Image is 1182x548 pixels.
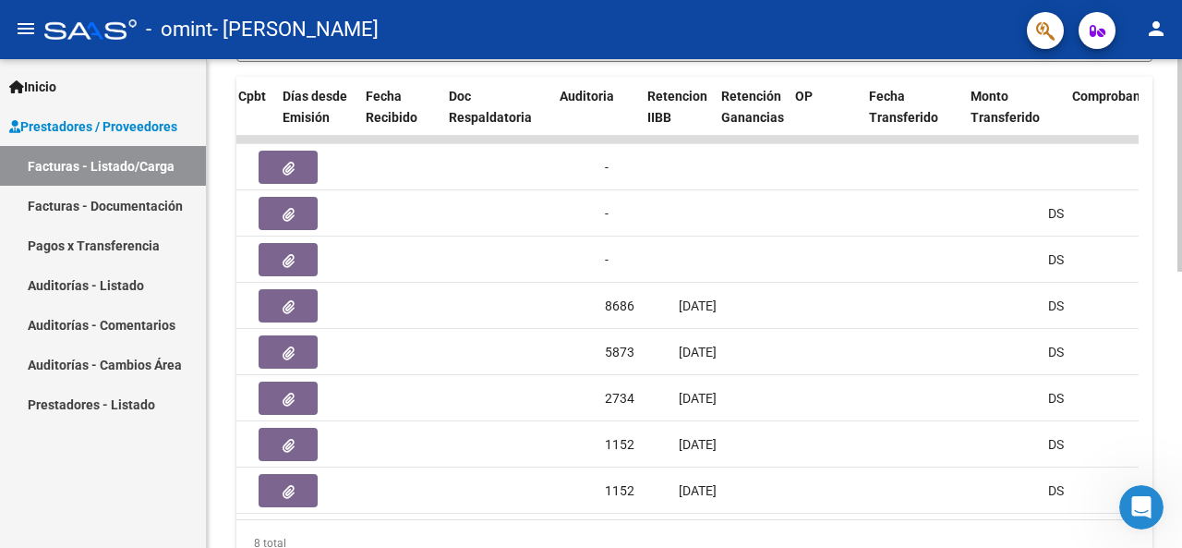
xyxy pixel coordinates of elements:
[275,77,358,158] datatable-header-cell: Días desde Emisión
[679,483,717,498] span: [DATE]
[283,89,347,125] span: Días desde Emisión
[971,89,1040,125] span: Monto Transferido
[1048,391,1064,406] span: DS
[605,437,634,452] span: 1152
[146,9,212,50] span: - omint
[552,77,640,158] datatable-header-cell: Auditoria
[721,89,784,125] span: Retención Ganancias
[1048,345,1064,359] span: DS
[366,89,417,125] span: Fecha Recibido
[679,391,717,406] span: [DATE]
[605,298,634,313] span: 8686
[1072,89,1152,104] span: Comprobante
[1145,18,1167,40] mat-icon: person
[15,18,37,40] mat-icon: menu
[605,160,609,175] span: -
[1048,206,1064,221] span: DS
[9,116,177,137] span: Prestadores / Proveedores
[963,77,1065,158] datatable-header-cell: Monto Transferido
[1119,485,1164,530] iframe: Intercom live chat
[605,252,609,267] span: -
[449,89,532,125] span: Doc Respaldatoria
[640,77,714,158] datatable-header-cell: Retencion IIBB
[679,298,717,313] span: [DATE]
[862,77,963,158] datatable-header-cell: Fecha Transferido
[679,437,717,452] span: [DATE]
[605,391,634,406] span: 2734
[1048,252,1064,267] span: DS
[560,89,614,104] span: Auditoria
[1048,483,1064,498] span: DS
[9,77,56,97] span: Inicio
[795,89,813,104] span: OP
[212,9,379,50] span: - [PERSON_NAME]
[1048,437,1064,452] span: DS
[869,89,938,125] span: Fecha Transferido
[788,77,862,158] datatable-header-cell: OP
[714,77,788,158] datatable-header-cell: Retención Ganancias
[358,77,441,158] datatable-header-cell: Fecha Recibido
[1048,298,1064,313] span: DS
[647,89,707,125] span: Retencion IIBB
[441,77,552,158] datatable-header-cell: Doc Respaldatoria
[605,483,634,498] span: 1152
[679,345,717,359] span: [DATE]
[605,206,609,221] span: -
[605,345,634,359] span: 5873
